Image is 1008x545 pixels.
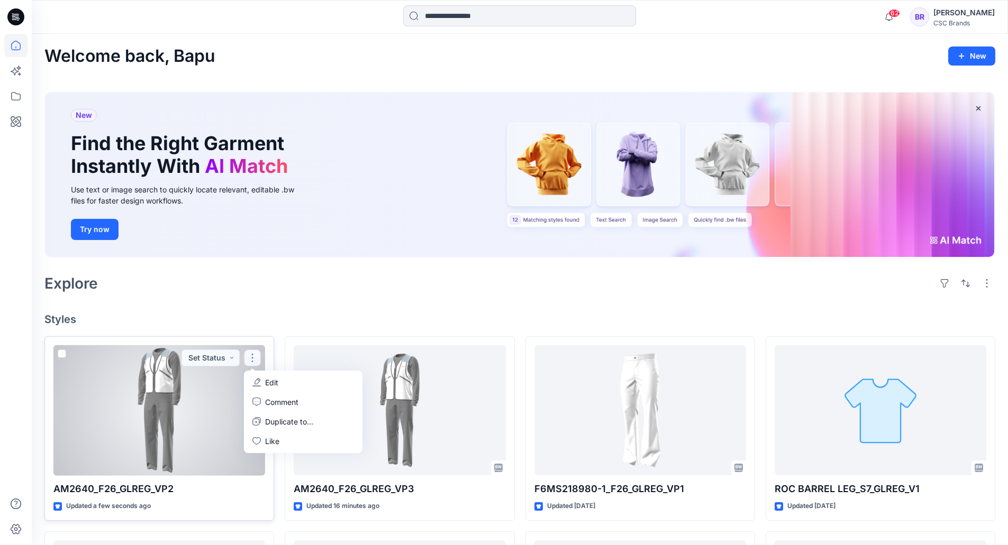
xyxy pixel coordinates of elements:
p: Updated 16 minutes ago [306,501,379,512]
a: F6MS218980-1_F26_GLREG_VP1 [534,345,746,476]
span: 62 [888,9,900,17]
h4: Styles [44,313,995,326]
button: Try now [71,219,119,240]
p: ROC BARREL LEG_S7_GLREG_V1 [775,482,986,496]
p: Updated a few seconds ago [66,501,151,512]
h2: Explore [44,275,98,292]
p: Edit [265,377,278,388]
p: AM2640_F26_GLREG_VP2 [53,482,265,496]
div: Use text or image search to quickly locate relevant, editable .bw files for faster design workflows. [71,184,309,206]
p: Duplicate to... [265,416,313,427]
span: AI Match [205,154,288,178]
div: CSC Brands [933,19,995,27]
p: Comment [265,396,298,408]
div: BR [910,7,929,26]
h2: Welcome back, Bapu [44,47,215,66]
h1: Find the Right Garment Instantly With [71,132,293,178]
button: New [948,47,995,66]
a: ROC BARREL LEG_S7_GLREG_V1 [775,345,986,476]
a: AM2640_F26_GLREG_VP3 [294,345,505,476]
p: AM2640_F26_GLREG_VP3 [294,482,505,496]
p: Updated [DATE] [547,501,595,512]
div: [PERSON_NAME] [933,6,995,19]
p: F6MS218980-1_F26_GLREG_VP1 [534,482,746,496]
a: Edit [246,373,360,392]
p: Like [265,436,279,447]
a: AM2640_F26_GLREG_VP2 [53,345,265,476]
p: Updated [DATE] [787,501,836,512]
span: New [76,109,92,122]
